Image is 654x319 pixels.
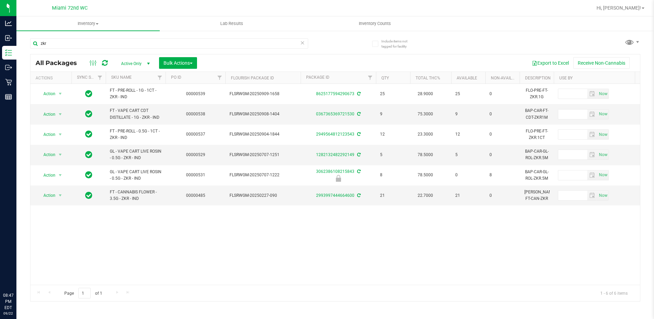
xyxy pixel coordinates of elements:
[573,57,630,69] button: Receive Non-Cannabis
[597,110,609,119] span: select
[587,170,597,180] span: select
[36,59,84,67] span: All Packages
[5,35,12,41] inline-svg: Inbound
[5,20,12,27] inline-svg: Analytics
[37,130,56,139] span: Action
[524,148,550,162] div: BAP-CAR-GL-ROL-ZKR.5M
[5,79,12,86] inline-svg: Retail
[85,129,92,139] span: In Sync
[186,193,205,198] a: 00000485
[380,172,406,178] span: 8
[16,21,160,27] span: Inventory
[56,110,65,119] span: select
[489,111,515,117] span: 0
[457,76,477,80] a: Available
[186,152,205,157] a: 00000529
[316,193,354,198] a: 2993997444664600
[595,288,633,298] span: 1 - 6 of 6 items
[597,191,609,201] span: Set Current date
[85,109,92,119] span: In Sync
[381,39,416,49] span: Include items not tagged for facility
[316,152,354,157] a: 1282132482292149
[3,311,13,316] p: 09/22
[37,191,56,200] span: Action
[186,112,205,116] a: 00000538
[110,87,161,100] span: FT - PRE-ROLL - 1G - 1CT - ZKR - IND
[16,16,160,31] a: Inventory
[455,172,481,178] span: 0
[587,150,597,159] span: select
[350,21,400,27] span: Inventory Counts
[524,168,550,182] div: BAP-CAR-GL-ROL-ZKR.5M
[300,175,377,182] div: Newly Received
[365,72,376,84] a: Filter
[489,192,515,199] span: 0
[380,91,406,97] span: 25
[524,87,550,101] div: FLO-PRE-FT-ZKR.1G
[37,89,56,99] span: Action
[356,112,361,116] span: Sync from Compliance System
[455,111,481,117] span: 9
[489,131,515,138] span: 0
[56,150,65,159] span: select
[489,172,515,178] span: 8
[587,110,597,119] span: select
[489,91,515,97] span: 0
[597,89,609,99] span: Set Current date
[597,130,609,139] span: select
[230,131,297,138] span: FLSRWGM-20250904-1844
[56,191,65,200] span: select
[214,72,225,84] a: Filter
[455,192,481,199] span: 21
[5,64,12,71] inline-svg: Outbound
[56,130,65,139] span: select
[356,169,361,174] span: Sync from Compliance System
[597,170,609,180] span: select
[110,107,161,120] span: FT - VAPE CART CDT DISTILLATE - 1G - ZKR - IND
[230,152,297,158] span: FLSRWGM-20250707-1251
[160,16,303,31] a: Lab Results
[211,21,252,27] span: Lab Results
[489,152,515,158] span: 0
[300,38,305,47] span: Clear
[303,16,447,31] a: Inventory Counts
[380,111,406,117] span: 9
[7,264,27,285] iframe: Resource center
[58,288,108,298] span: Page of 1
[356,152,361,157] span: Sync from Compliance System
[316,132,354,137] a: 2949564812123543
[597,170,609,180] span: Set Current date
[380,152,406,158] span: 5
[524,127,550,142] div: FLO-PRE-FT-ZKR.1CT
[316,91,354,96] a: 8625177594290673
[414,150,436,160] span: 78.5000
[56,170,65,180] span: select
[597,5,641,11] span: Hi, [PERSON_NAME]!
[37,110,56,119] span: Action
[316,112,354,116] a: 0367365369721530
[380,192,406,199] span: 21
[36,76,69,80] div: Actions
[3,292,13,311] p: 08:47 PM EDT
[5,49,12,56] inline-svg: Inventory
[414,191,436,201] span: 22.7000
[30,38,308,49] input: Search Package ID, Item Name, SKU, Lot or Part Number...
[597,109,609,119] span: Set Current date
[110,189,161,202] span: FT - CANNABIS FLOWER - 3.5G - ZKR - IND
[597,89,609,99] span: select
[356,193,361,198] span: Sync from Compliance System
[85,170,92,180] span: In Sync
[186,132,205,137] a: 00000537
[414,129,436,139] span: 23.3000
[37,150,56,159] span: Action
[597,130,609,140] span: Set Current date
[414,89,436,99] span: 28.9000
[52,5,88,11] span: Miami 72nd WC
[77,75,103,80] a: Sync Status
[56,89,65,99] span: select
[356,91,361,96] span: Sync from Compliance System
[163,60,193,66] span: Bulk Actions
[5,93,12,100] inline-svg: Reports
[455,91,481,97] span: 25
[380,131,406,138] span: 12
